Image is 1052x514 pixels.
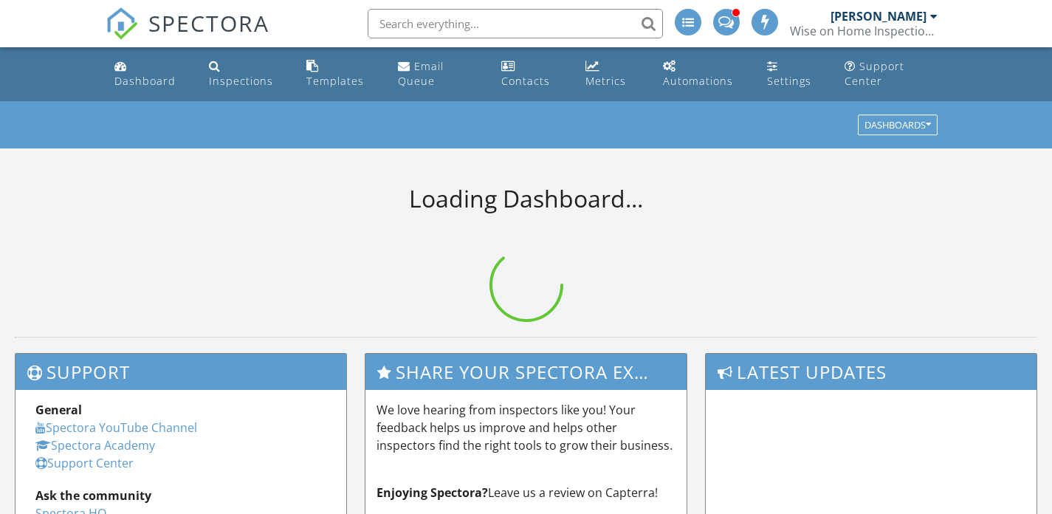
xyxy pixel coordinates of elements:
[365,354,687,390] h3: Share Your Spectora Experience
[306,74,364,88] div: Templates
[148,7,269,38] span: SPECTORA
[209,74,273,88] div: Inspections
[35,455,134,471] a: Support Center
[501,74,550,88] div: Contacts
[35,402,82,418] strong: General
[368,9,663,38] input: Search everything...
[106,7,138,40] img: The Best Home Inspection Software - Spectora
[203,53,288,95] a: Inspections
[839,53,944,95] a: Support Center
[35,487,326,504] div: Ask the community
[831,9,926,24] div: [PERSON_NAME]
[377,401,676,454] p: We love hearing from inspectors like you! Your feedback helps us improve and helps other inspecto...
[845,59,904,88] div: Support Center
[585,74,626,88] div: Metrics
[495,53,568,95] a: Contacts
[392,53,484,95] a: Email Queue
[377,484,676,501] p: Leave us a review on Capterra!
[864,120,931,131] div: Dashboards
[398,59,444,88] div: Email Queue
[16,354,346,390] h3: Support
[790,24,938,38] div: Wise on Home Inspections Inc.
[706,354,1036,390] h3: Latest Updates
[35,419,197,436] a: Spectora YouTube Channel
[106,20,269,51] a: SPECTORA
[580,53,644,95] a: Metrics
[114,74,176,88] div: Dashboard
[858,115,938,136] button: Dashboards
[657,53,749,95] a: Automations (Advanced)
[109,53,192,95] a: Dashboard
[663,74,733,88] div: Automations
[377,484,488,501] strong: Enjoying Spectora?
[761,53,827,95] a: Settings
[300,53,380,95] a: Templates
[35,437,155,453] a: Spectora Academy
[767,74,811,88] div: Settings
